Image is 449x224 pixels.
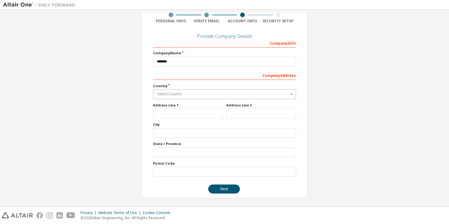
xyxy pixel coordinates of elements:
[153,84,296,88] label: Country
[226,103,296,108] label: Address Line 2
[153,103,223,108] label: Address Line 1
[143,210,174,215] div: Cookie Consent
[153,141,296,146] label: State / Province
[2,212,33,219] img: altair_logo.svg
[153,34,296,38] div: Provide Company Details
[153,38,296,48] div: Company Info
[66,212,75,219] img: youtube.svg
[81,210,98,215] div: Privacy
[260,19,296,24] div: Security Setup
[153,70,296,80] div: Company Address
[98,210,143,215] div: Website Terms of Use
[3,2,78,8] img: Altair One
[153,19,189,24] div: Personal Info
[189,19,225,24] div: Verify Email
[37,212,43,219] img: facebook.svg
[153,51,296,55] label: Company Name
[81,215,174,220] p: © 2025 Altair Engineering, Inc. All Rights Reserved.
[46,212,53,219] img: instagram.svg
[157,92,288,96] div: Select Country
[56,212,63,219] img: linkedin.svg
[153,161,296,166] label: Postal Code
[208,185,240,194] button: Next
[224,19,260,24] div: Account Info
[153,122,296,127] label: City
